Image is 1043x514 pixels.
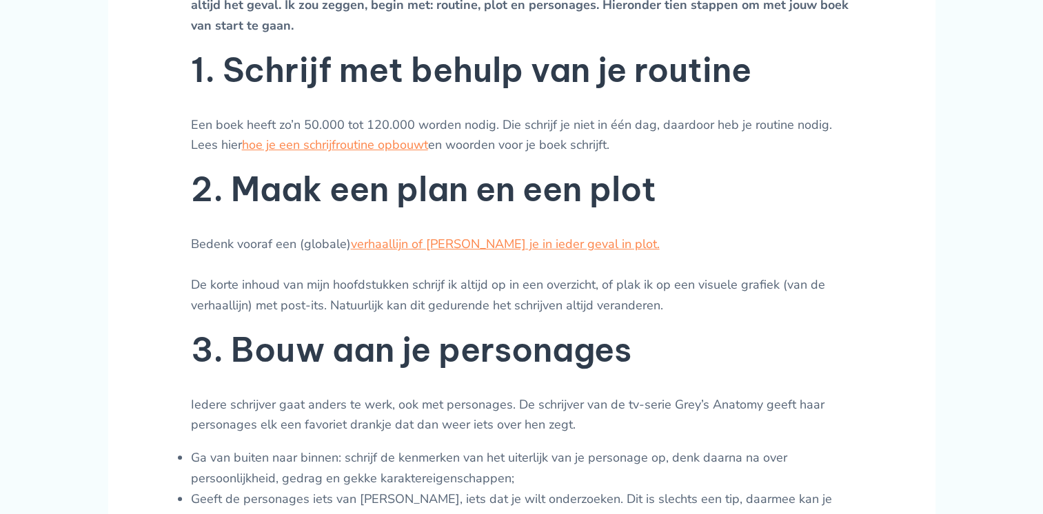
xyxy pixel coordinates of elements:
[191,49,853,92] h2: 1. Schrijf met behulp van je routine
[191,115,853,156] p: Een boek heeft zo’n 50.000 tot 120.000 worden nodig. Die schrijf je niet in één dag, daardoor heb...
[351,236,660,252] a: verhaallijn of [PERSON_NAME] je in ieder geval in plot.
[242,136,428,153] a: hoe je een schrijfroutine opbouwt
[191,395,853,435] p: Iedere schrijver gaat anders te werk, ook met personages. De schrijver van de tv-serie Grey’s Ana...
[191,168,853,211] h2: 2. Maak een plan en een plot
[191,329,853,371] h2: 3. Bouw aan je personages
[191,234,853,316] p: Bedenk vooraf een (globale) De korte inhoud van mijn hoofdstukken schrijf ik altijd op in een ove...
[191,448,853,489] li: Ga van buiten naar binnen: schrijf de kenmerken van het uiterlijk van je personage op, denk daarn...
